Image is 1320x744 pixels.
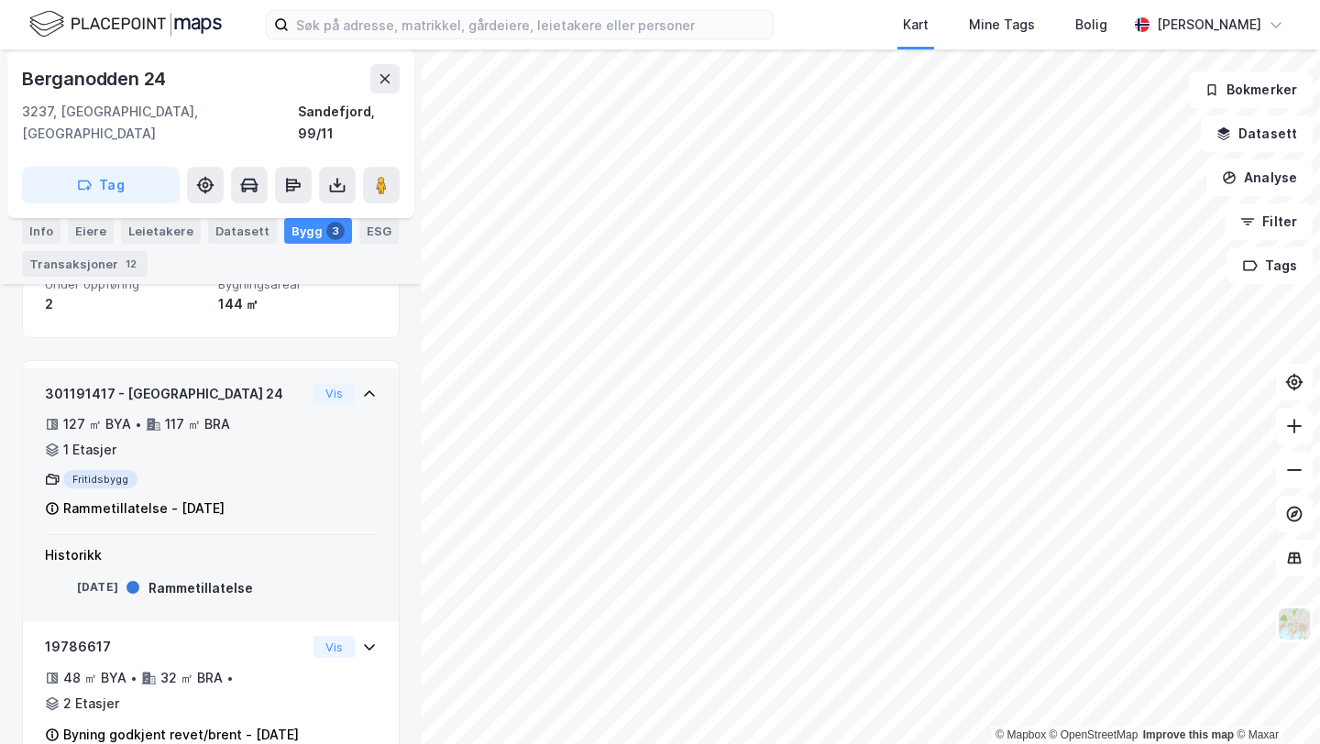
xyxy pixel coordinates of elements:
[45,293,203,315] div: 2
[226,671,234,685] div: •
[130,671,137,685] div: •
[121,218,201,244] div: Leietakere
[122,255,140,273] div: 12
[1206,159,1313,196] button: Analyse
[903,14,929,36] div: Kart
[22,251,148,277] div: Transaksjoner
[1075,14,1107,36] div: Bolig
[1189,71,1313,108] button: Bokmerker
[1227,247,1313,284] button: Tags
[289,11,773,38] input: Søk på adresse, matrikkel, gårdeiere, leietakere eller personer
[313,636,355,658] button: Vis
[208,218,277,244] div: Datasett
[1225,203,1313,240] button: Filter
[22,64,170,93] div: Berganodden 24
[45,383,306,405] div: 301191417 - [GEOGRAPHIC_DATA] 24
[160,667,223,689] div: 32 ㎡ BRA
[63,413,131,435] div: 127 ㎡ BYA
[284,218,352,244] div: Bygg
[22,167,180,203] button: Tag
[298,101,400,145] div: Sandefjord, 99/11
[148,577,253,599] div: Rammetillatelse
[63,498,225,520] div: Rammetillatelse - [DATE]
[45,636,306,658] div: 19786617
[1277,607,1312,641] img: Z
[63,439,116,461] div: 1 Etasjer
[1050,728,1138,741] a: OpenStreetMap
[1228,656,1320,744] div: Kontrollprogram for chat
[22,101,298,145] div: 3237, [GEOGRAPHIC_DATA], [GEOGRAPHIC_DATA]
[969,14,1035,36] div: Mine Tags
[359,218,399,244] div: ESG
[135,417,142,432] div: •
[326,222,345,240] div: 3
[45,544,377,566] div: Historikk
[995,728,1046,741] a: Mapbox
[1143,728,1234,741] a: Improve this map
[63,667,126,689] div: 48 ㎡ BYA
[45,579,118,596] div: [DATE]
[165,413,230,435] div: 117 ㎡ BRA
[1228,656,1320,744] iframe: Chat Widget
[29,8,222,40] img: logo.f888ab2527a4732fd821a326f86c7f29.svg
[68,218,114,244] div: Eiere
[45,277,203,292] span: Under oppføring
[313,383,355,405] button: Vis
[218,293,377,315] div: 144 ㎡
[1201,115,1313,152] button: Datasett
[1157,14,1261,36] div: [PERSON_NAME]
[22,218,60,244] div: Info
[63,693,119,715] div: 2 Etasjer
[218,277,377,292] span: Bygningsareal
